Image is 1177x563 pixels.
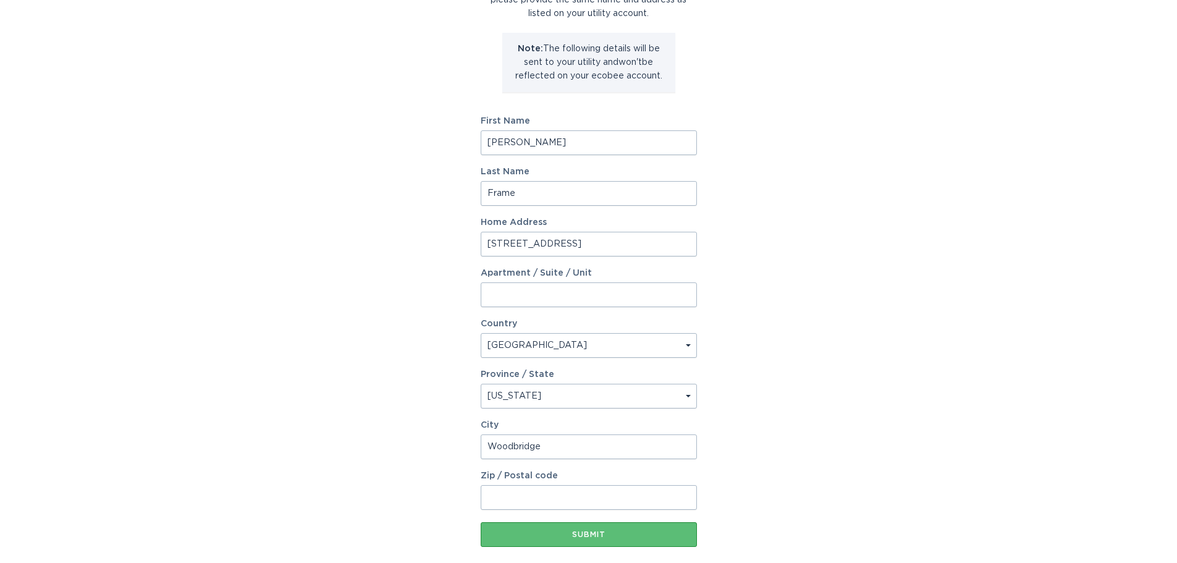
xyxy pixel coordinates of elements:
[481,472,697,480] label: Zip / Postal code
[481,117,697,125] label: First Name
[481,421,697,430] label: City
[512,42,666,83] p: The following details will be sent to your utility and won't be reflected on your ecobee account.
[481,320,517,328] label: Country
[487,531,691,538] div: Submit
[481,269,697,277] label: Apartment / Suite / Unit
[518,44,543,53] strong: Note:
[481,167,697,176] label: Last Name
[481,370,554,379] label: Province / State
[481,522,697,547] button: Submit
[481,218,697,227] label: Home Address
